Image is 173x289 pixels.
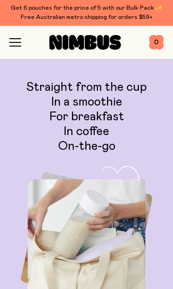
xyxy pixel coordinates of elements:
li: In coffee [9,124,164,139]
button: 0 [149,35,164,50]
li: On-the-go [9,139,164,153]
div: Get 6 pouches for the price of 5 with our Bulk Pack ✨ Free Australian metro shipping for orders $59+ [9,4,164,22]
li: For breakfast [9,109,164,124]
li: In a smoothie [9,94,164,109]
li: Straight from the cup [9,80,164,94]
